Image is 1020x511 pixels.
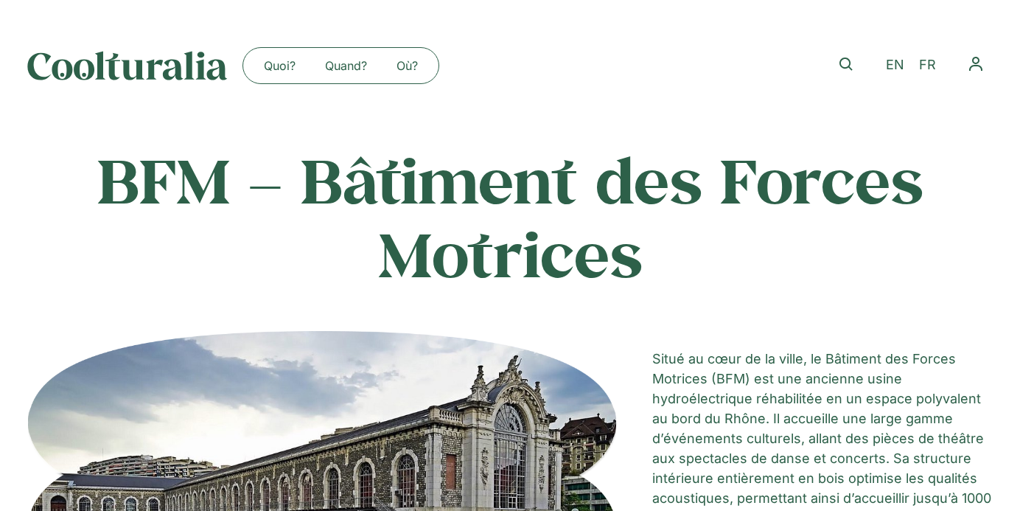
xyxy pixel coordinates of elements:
a: FR [912,55,943,76]
h1: BFM – Bâtiment des Forces Motrices [27,143,993,290]
span: EN [886,58,904,73]
a: EN [878,55,912,76]
button: Permuter le menu [959,47,993,81]
a: Quand? [310,54,382,77]
a: Quoi? [249,54,310,77]
a: Où? [382,54,433,77]
span: FR [919,58,936,73]
nav: Menu [249,54,433,77]
nav: Menu [959,47,993,81]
